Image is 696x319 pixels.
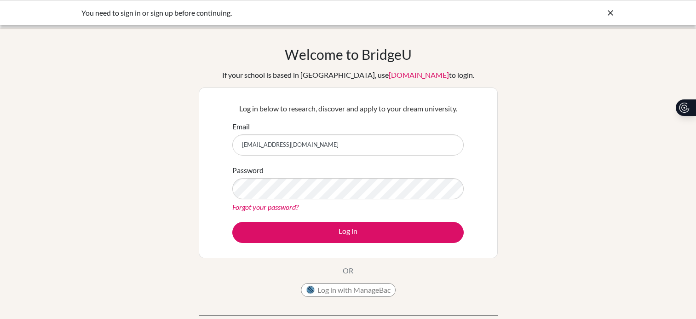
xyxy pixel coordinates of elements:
[81,7,477,18] div: You need to sign in or sign up before continuing.
[232,203,299,211] a: Forgot your password?
[389,70,449,79] a: [DOMAIN_NAME]
[301,283,396,297] button: Log in with ManageBac
[222,70,474,81] div: If your school is based in [GEOGRAPHIC_DATA], use to login.
[232,103,464,114] p: Log in below to research, discover and apply to your dream university.
[285,46,412,63] h1: Welcome to BridgeU
[343,265,353,276] p: OR
[232,121,250,132] label: Email
[232,222,464,243] button: Log in
[232,165,264,176] label: Password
